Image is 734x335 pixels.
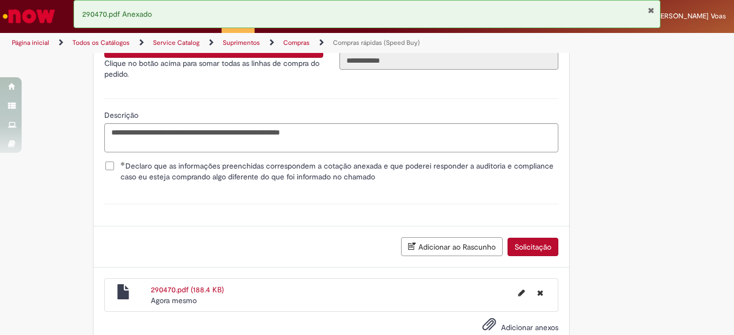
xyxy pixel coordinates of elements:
[121,160,558,182] span: Declaro que as informações preenchidas correspondem a cotação anexada e que poderei responder a a...
[8,33,481,53] ul: Trilhas de página
[508,238,558,256] button: Solicitação
[648,6,655,15] button: Fechar Notificação
[333,38,420,47] a: Compras rápidas (Speed Buy)
[151,296,197,305] span: Agora mesmo
[283,38,310,47] a: Compras
[1,5,57,27] img: ServiceNow
[531,284,550,301] button: Excluir 290470.pdf
[501,323,558,332] span: Adicionar anexos
[151,296,197,305] time: 29/08/2025 15:03:48
[72,38,130,47] a: Todos os Catálogos
[223,38,260,47] a: Suprimentos
[12,38,49,47] a: Página inicial
[153,38,199,47] a: Service Catalog
[104,58,323,79] p: Clique no botão acima para somar todas as linhas de compra do pedido.
[121,162,125,166] span: Obrigatório Preenchido
[104,110,141,120] span: Descrição
[82,9,152,19] span: 290470.pdf Anexado
[633,11,726,21] span: [DATE][PERSON_NAME] Voas
[339,51,558,70] input: Valor Total (REAL)
[401,237,503,256] button: Adicionar ao Rascunho
[512,284,531,301] button: Editar nome de arquivo 290470.pdf
[104,123,558,152] textarea: Descrição
[151,285,224,294] a: 290470.pdf (188.4 KB)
